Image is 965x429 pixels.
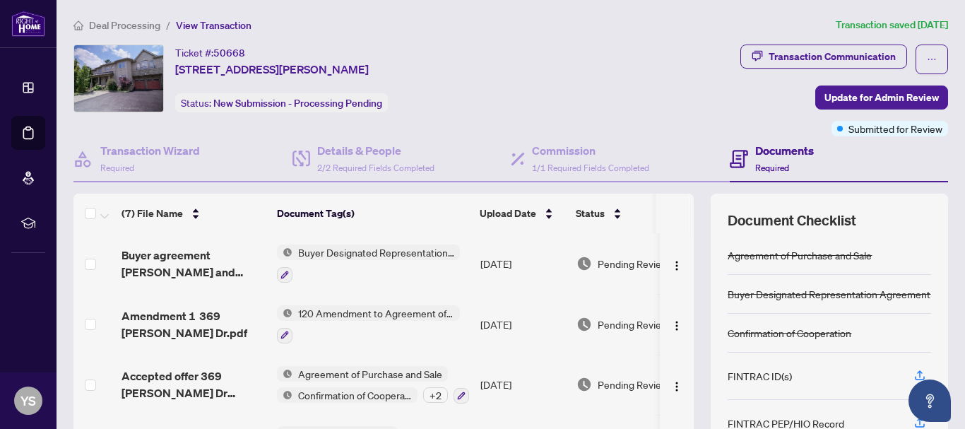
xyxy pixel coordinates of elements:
[317,163,434,173] span: 2/2 Required Fields Completed
[576,256,592,271] img: Document Status
[728,368,792,384] div: FINTRAC ID(s)
[116,194,271,233] th: (7) File Name
[122,368,266,401] span: Accepted offer 369 [PERSON_NAME] Dr complete.pdf
[277,305,292,321] img: Status Icon
[927,54,937,64] span: ellipsis
[908,380,951,422] button: Open asap
[89,19,160,32] span: Deal Processing
[824,86,939,109] span: Update for Admin Review
[292,387,418,403] span: Confirmation of Cooperation
[728,211,856,230] span: Document Checklist
[728,325,851,341] div: Confirmation of Cooperation
[74,45,163,112] img: IMG-N12310101_1.jpg
[671,320,682,331] img: Logo
[570,194,690,233] th: Status
[20,391,36,411] span: YS
[665,252,688,275] button: Logo
[598,377,668,392] span: Pending Review
[576,377,592,392] img: Document Status
[848,121,942,136] span: Submitted for Review
[292,366,448,382] span: Agreement of Purchase and Sale
[73,20,83,30] span: home
[175,61,369,78] span: [STREET_ADDRESS][PERSON_NAME]
[423,387,448,403] div: + 2
[122,247,266,281] span: Buyer agreement [PERSON_NAME] and [PERSON_NAME].pdf
[755,163,789,173] span: Required
[213,97,382,110] span: New Submission - Processing Pending
[665,313,688,336] button: Logo
[815,86,948,110] button: Update for Admin Review
[728,247,872,263] div: Agreement of Purchase and Sale
[671,381,682,392] img: Logo
[292,305,460,321] span: 120 Amendment to Agreement of Purchase and Sale
[277,366,292,382] img: Status Icon
[836,17,948,33] article: Transaction saved [DATE]
[277,245,460,283] button: Status IconBuyer Designated Representation Agreement
[277,387,292,403] img: Status Icon
[474,194,570,233] th: Upload Date
[277,305,460,343] button: Status Icon120 Amendment to Agreement of Purchase and Sale
[576,206,605,221] span: Status
[598,256,668,271] span: Pending Review
[755,142,814,159] h4: Documents
[277,366,469,404] button: Status IconAgreement of Purchase and SaleStatus IconConfirmation of Cooperation+2
[665,373,688,396] button: Logo
[532,163,649,173] span: 1/1 Required Fields Completed
[598,317,668,332] span: Pending Review
[100,163,134,173] span: Required
[740,45,907,69] button: Transaction Communication
[475,294,571,355] td: [DATE]
[317,142,434,159] h4: Details & People
[213,47,245,59] span: 50668
[166,17,170,33] li: /
[122,307,266,341] span: Amendment 1 369 [PERSON_NAME] Dr.pdf
[175,45,245,61] div: Ticket #:
[576,317,592,332] img: Document Status
[475,233,571,294] td: [DATE]
[176,19,251,32] span: View Transaction
[532,142,649,159] h4: Commission
[11,11,45,37] img: logo
[292,245,460,260] span: Buyer Designated Representation Agreement
[769,45,896,68] div: Transaction Communication
[671,260,682,271] img: Logo
[475,355,571,416] td: [DATE]
[271,194,474,233] th: Document Tag(s)
[175,93,388,112] div: Status:
[277,245,292,260] img: Status Icon
[480,206,536,221] span: Upload Date
[122,206,183,221] span: (7) File Name
[728,286,930,302] div: Buyer Designated Representation Agreement
[100,142,200,159] h4: Transaction Wizard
